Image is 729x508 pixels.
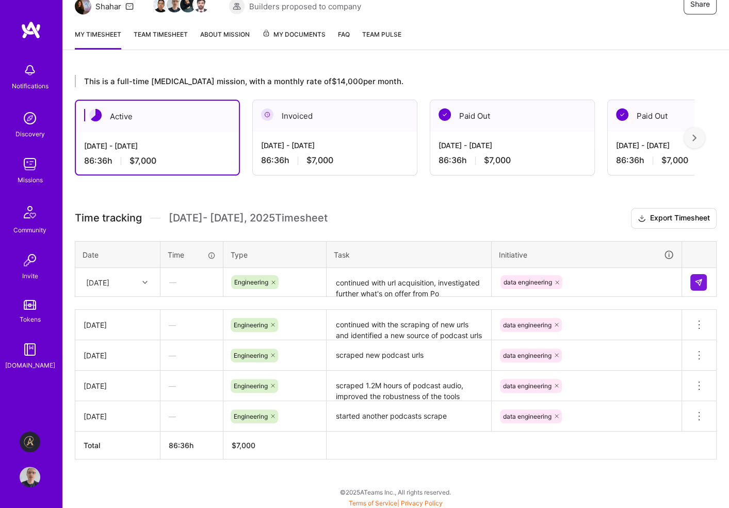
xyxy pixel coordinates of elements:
[261,155,409,166] div: 86:36 h
[84,140,231,151] div: [DATE] - [DATE]
[17,432,43,452] a: Aldea: Transforming Behavior Change Through AI-Driven Coaching
[661,155,688,166] span: $7,000
[15,129,45,139] div: Discovery
[638,213,646,224] i: icon Download
[18,200,42,225] img: Community
[75,75,694,87] div: This is a full-time [MEDICAL_DATA] mission, with a monthly rate of $14,000 per month.
[262,29,326,50] a: My Documents
[20,250,40,271] img: Invite
[5,360,55,371] div: [DOMAIN_NAME]
[439,140,586,151] div: [DATE] - [DATE]
[84,155,231,166] div: 86:36 h
[89,109,102,121] img: Active
[439,108,451,121] img: Paid Out
[84,411,152,422] div: [DATE]
[21,21,41,39] img: logo
[20,154,40,174] img: teamwork
[362,30,401,38] span: Team Pulse
[328,269,490,296] textarea: continued with url acquisition, investigated further what's on offer from Po
[75,241,160,268] th: Date
[223,241,327,268] th: Type
[20,60,40,81] img: bell
[160,311,223,339] div: —
[338,29,350,50] a: FAQ
[84,350,152,361] div: [DATE]
[234,321,268,329] span: Engineering
[134,29,188,50] a: Team timesheet
[18,174,43,185] div: Missions
[328,402,490,431] textarea: started another podcasts scrape
[328,311,490,339] textarea: continued with the scraping of new urls and identified a new source of podcast urls
[22,271,38,281] div: Invite
[690,274,708,291] div: null
[401,499,443,507] a: Privacy Policy
[328,372,490,400] textarea: scraped 1.2M hours of podcast audio, improved the robustness of the tools further
[125,2,134,10] i: icon Mail
[160,432,223,459] th: 86:36h
[95,1,121,12] div: Shahar
[306,155,333,166] span: $7,000
[694,278,703,287] img: Submit
[503,412,552,420] span: data engineering
[160,403,223,430] div: —
[200,29,250,50] a: About Mission
[328,341,490,370] textarea: scraped new podcast urls
[503,352,552,359] span: data engineering
[20,314,41,325] div: Tokens
[503,382,552,390] span: data engineering
[631,208,717,229] button: Export Timesheet
[160,372,223,400] div: —
[692,134,696,141] img: right
[142,280,148,285] i: icon Chevron
[20,339,40,360] img: guide book
[169,212,328,225] span: [DATE] - [DATE] , 2025 Timesheet
[20,467,40,487] img: User Avatar
[160,342,223,369] div: —
[362,29,401,50] a: Team Pulse
[234,412,268,420] span: Engineering
[504,278,552,286] span: data engineering
[253,100,417,132] div: Invoiced
[17,467,43,487] a: User Avatar
[499,249,674,261] div: Initiative
[616,108,628,121] img: Paid Out
[20,108,40,129] img: discovery
[24,300,36,310] img: tokens
[439,155,586,166] div: 86:36 h
[484,155,511,166] span: $7,000
[223,432,327,459] th: $7,000
[75,29,121,50] a: My timesheet
[84,320,152,330] div: [DATE]
[261,108,273,121] img: Invoiced
[327,241,492,268] th: Task
[503,321,552,329] span: data engineering
[129,155,156,166] span: $7,000
[261,140,409,151] div: [DATE] - [DATE]
[20,432,40,452] img: Aldea: Transforming Behavior Change Through AI-Driven Coaching
[62,479,729,505] div: © 2025 ATeams Inc., All rights reserved.
[349,499,397,507] a: Terms of Service
[75,212,142,225] span: Time tracking
[349,499,443,507] span: |
[234,382,268,390] span: Engineering
[76,101,239,132] div: Active
[168,249,216,260] div: Time
[430,100,594,132] div: Paid Out
[13,225,46,235] div: Community
[86,277,109,288] div: [DATE]
[234,352,268,359] span: Engineering
[75,432,160,459] th: Total
[262,29,326,40] span: My Documents
[12,81,48,91] div: Notifications
[84,380,152,391] div: [DATE]
[234,278,268,286] span: Engineering
[249,1,361,12] span: Builders proposed to company
[161,268,222,296] div: —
